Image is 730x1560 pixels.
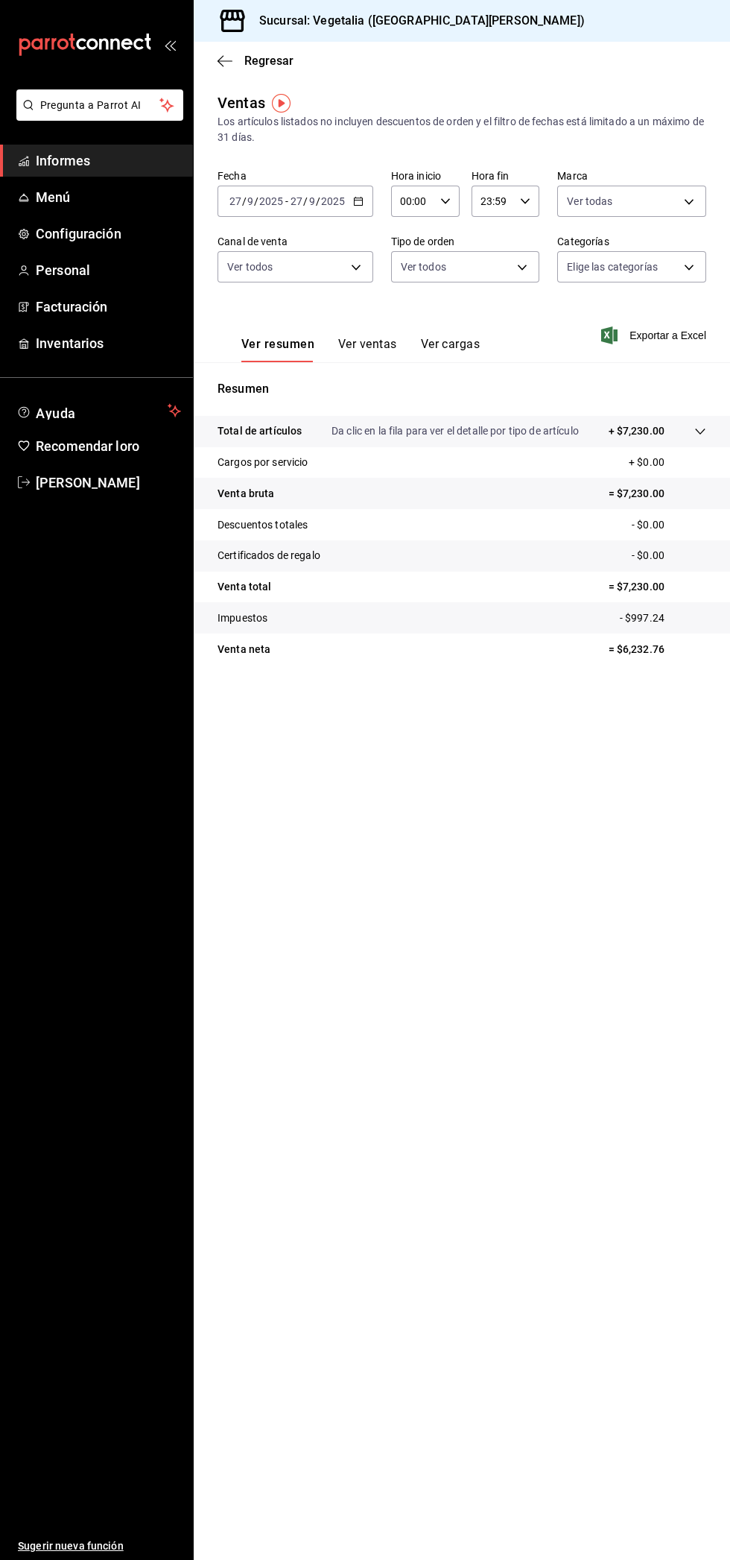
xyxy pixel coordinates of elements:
font: = $7,230.00 [609,581,664,593]
font: Marca [557,170,588,182]
font: Categorías [557,236,609,247]
a: Pregunta a Parrot AI [10,108,183,124]
font: - $997.24 [620,612,664,624]
div: pestañas de navegación [241,336,480,362]
font: Ver ventas [338,337,397,351]
font: Resumen [218,382,269,396]
button: Pregunta a Parrot AI [16,89,183,121]
font: / [242,195,247,207]
input: -- [229,195,242,207]
font: Hora fin [472,170,510,182]
input: -- [247,195,254,207]
font: / [303,195,308,207]
font: Ver todos [401,261,446,273]
font: - [285,195,288,207]
input: -- [308,195,316,207]
font: Cargos por servicio [218,456,308,468]
font: Menú [36,189,71,205]
font: Ventas [218,94,265,112]
font: Hora inicio [391,170,441,182]
font: Total de artículos [218,425,302,437]
font: Pregunta a Parrot AI [40,99,142,111]
font: / [316,195,320,207]
font: Ver todos [227,261,273,273]
font: Ver resumen [241,337,314,351]
font: Facturación [36,299,107,315]
font: - $0.00 [632,549,664,561]
font: Los artículos listados no incluyen descuentos de orden y el filtro de fechas está limitado a un m... [218,116,704,143]
font: Fecha [218,170,247,182]
button: Exportar a Excel [604,326,706,344]
font: Ayuda [36,405,76,421]
font: Configuración [36,226,121,241]
font: Personal [36,262,90,278]
button: abrir_cajón_menú [164,39,176,51]
font: - $0.00 [632,519,664,531]
font: + $0.00 [629,456,664,468]
font: Recomendar loro [36,438,139,454]
font: = $7,230.00 [609,487,664,499]
font: + $7,230.00 [609,425,664,437]
font: Ver cargas [421,337,480,351]
font: Canal de venta [218,236,288,247]
input: ---- [258,195,284,207]
font: Da clic en la fila para ver el detalle por tipo de artículo [331,425,579,437]
font: Inventarios [36,335,104,351]
font: Venta total [218,581,271,593]
font: Tipo de orden [391,236,455,247]
font: [PERSON_NAME] [36,475,140,490]
font: Sucursal: Vegetalia ([GEOGRAPHIC_DATA][PERSON_NAME]) [259,13,585,28]
font: = $6,232.76 [609,643,664,655]
input: ---- [320,195,346,207]
font: Impuestos [218,612,267,624]
button: Regresar [218,54,293,68]
font: Venta bruta [218,487,274,499]
font: / [254,195,258,207]
font: Elige las categorías [567,261,658,273]
font: Informes [36,153,90,168]
img: Marcador de información sobre herramientas [272,94,291,113]
font: Ver todas [567,195,612,207]
font: Regresar [244,54,293,68]
input: -- [290,195,303,207]
font: Sugerir nueva función [18,1540,124,1552]
font: Descuentos totales [218,519,308,531]
font: Certificados de regalo [218,549,320,561]
font: Exportar a Excel [629,329,706,341]
font: Venta neta [218,643,270,655]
